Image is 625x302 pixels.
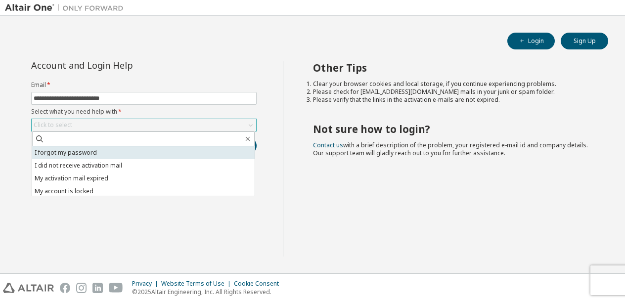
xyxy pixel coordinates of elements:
[76,283,87,293] img: instagram.svg
[92,283,103,293] img: linkedin.svg
[561,33,608,49] button: Sign Up
[3,283,54,293] img: altair_logo.svg
[161,280,234,288] div: Website Terms of Use
[313,141,343,149] a: Contact us
[313,88,591,96] li: Please check for [EMAIL_ADDRESS][DOMAIN_NAME] mails in your junk or spam folder.
[313,141,588,157] span: with a brief description of the problem, your registered e-mail id and company details. Our suppo...
[313,80,591,88] li: Clear your browser cookies and local storage, if you continue experiencing problems.
[60,283,70,293] img: facebook.svg
[313,96,591,104] li: Please verify that the links in the activation e-mails are not expired.
[507,33,555,49] button: Login
[31,61,212,69] div: Account and Login Help
[109,283,123,293] img: youtube.svg
[313,61,591,74] h2: Other Tips
[132,280,161,288] div: Privacy
[132,288,285,296] p: © 2025 Altair Engineering, Inc. All Rights Reserved.
[32,119,256,131] div: Click to select
[31,81,257,89] label: Email
[32,146,255,159] li: I forgot my password
[234,280,285,288] div: Cookie Consent
[31,108,257,116] label: Select what you need help with
[5,3,129,13] img: Altair One
[34,121,72,129] div: Click to select
[313,123,591,135] h2: Not sure how to login?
